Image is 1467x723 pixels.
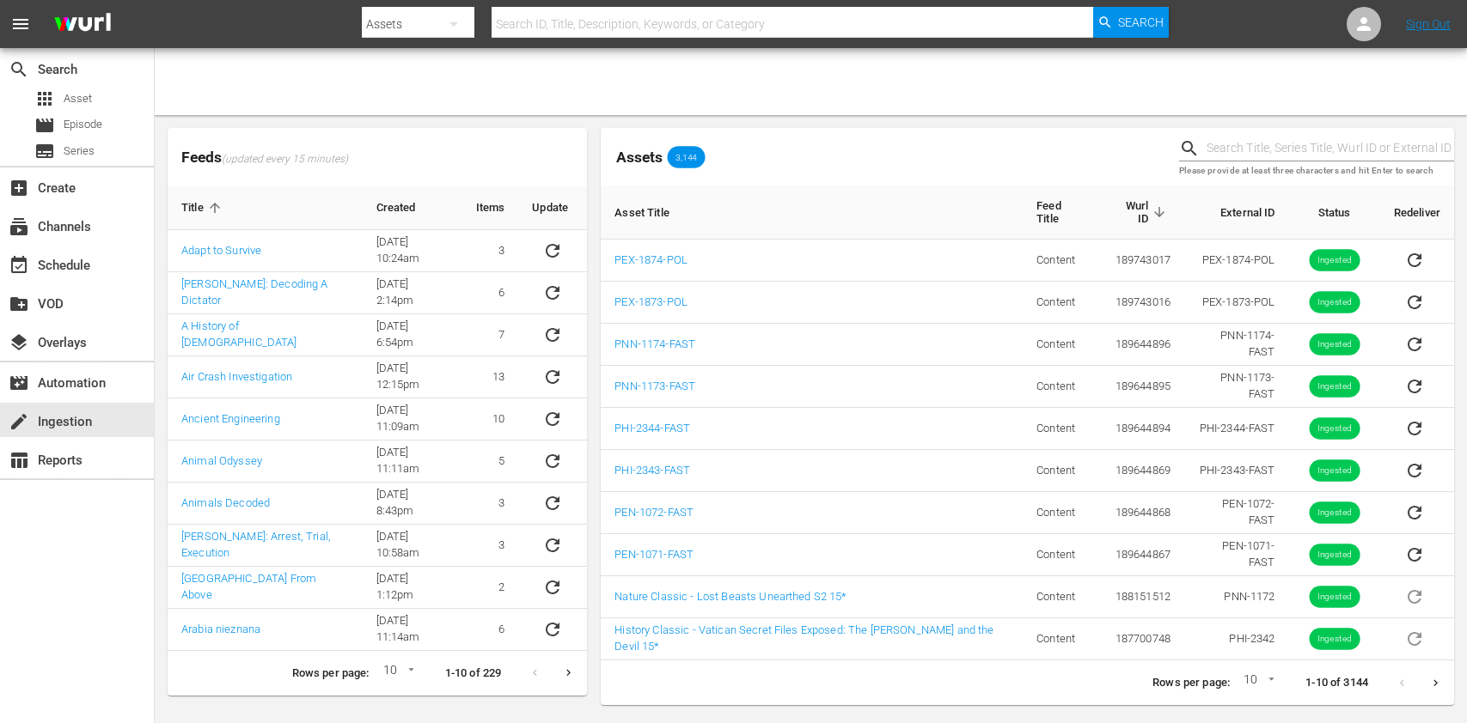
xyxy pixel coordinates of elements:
span: Ingested [1309,380,1360,393]
td: PNN-1173-FAST [1184,366,1288,408]
span: Ingested [1309,422,1360,435]
span: Series [64,143,95,160]
a: Ancient Engineering [181,412,280,425]
span: Ingestion [9,411,29,432]
th: Items [462,186,519,230]
span: Ingested [1309,254,1360,267]
a: PNN-1174-FAST [614,337,695,350]
span: Ingested [1309,465,1360,477]
a: [GEOGRAPHIC_DATA] From Above [181,572,316,601]
span: VOD [9,294,29,314]
td: [DATE] 2:14pm [363,272,462,314]
div: 10 [1237,670,1278,696]
div: 10 [376,660,418,686]
span: Ingested [1309,296,1360,309]
a: [PERSON_NAME]: Arrest, Trial, Execution [181,530,331,559]
td: [DATE] 12:15pm [363,356,462,398]
td: [DATE] 6:54pm [363,314,462,356]
span: Ingested [1309,591,1360,604]
span: Channels [9,216,29,237]
span: movie [34,115,55,136]
td: PHI-2344-FAST [1184,408,1288,450]
td: 189644867 [1098,534,1184,576]
span: Feeds [168,143,587,172]
th: Redeliver [1380,185,1454,240]
button: Next page [1419,666,1452,700]
a: PNN-1173-FAST [614,380,695,392]
td: Content [1023,450,1098,492]
img: ans4CAIJ8jUAAAAAAAAAAAAAAAAAAAAAAAAgQb4GAAAAAAAAAAAAAAAAAAAAAAAAJMjXAAAAAAAAAAAAAAAAAAAAAAAAgAT5G... [41,4,124,45]
p: Please provide at least three characters and hit Enter to search [1179,164,1454,179]
td: 6 [462,272,519,314]
span: Asset is in future lineups. Remove all episodes that contain this asset before redelivering [1394,589,1435,602]
td: Content [1023,324,1098,366]
span: Asset is in future lineups. Remove all episodes that contain this asset before redelivering [1394,631,1435,644]
a: Adapt to Survive [181,244,261,257]
td: PNN-1172 [1184,576,1288,618]
a: Sign Out [1406,17,1451,31]
span: Assets [616,149,663,166]
span: Search [1118,7,1164,38]
td: [DATE] 11:11am [363,440,462,483]
a: PHI-2344-FAST [614,422,690,434]
td: PEX-1873-POL [1184,282,1288,324]
span: Asset Title [614,204,692,220]
td: PEN-1072-FAST [1184,492,1288,534]
a: [PERSON_NAME]: Decoding A Dictator [181,277,327,307]
span: Schedule [9,255,29,276]
span: Wurl ID [1112,199,1171,225]
a: History Classic - Vatican Secret Files Exposed: The [PERSON_NAME] and the Devil 15* [614,623,993,653]
span: Ingested [1309,549,1360,562]
p: 1-10 of 229 [445,665,502,682]
td: 13 [462,356,519,398]
button: Search [1093,7,1169,38]
td: 189644895 [1098,366,1184,408]
span: Ingested [1309,633,1360,646]
span: 3,144 [667,152,705,162]
td: PNN-1174-FAST [1184,324,1288,366]
span: Search [9,59,29,80]
span: Ingested [1309,507,1360,519]
th: Update [518,186,587,230]
td: 3 [462,230,519,272]
td: Content [1023,408,1098,450]
p: Rows per page: [1152,675,1230,691]
span: Create [9,178,29,198]
td: 187700748 [1098,618,1184,660]
button: Next page [552,656,585,690]
td: Content [1023,282,1098,324]
td: [DATE] 11:09am [363,398,462,440]
a: PEN-1071-FAST [614,548,694,561]
td: PHI-2343-FAST [1184,450,1288,492]
td: PHI-2342 [1184,618,1288,660]
td: 10 [462,398,519,440]
a: Animals Decoded [181,496,270,509]
span: Reports [9,450,29,471]
span: Ingested [1309,338,1360,351]
span: movie_filter [9,373,29,393]
span: Created [376,200,438,216]
td: [DATE] 1:12pm [363,567,462,609]
td: [DATE] 10:24am [363,230,462,272]
td: 189644868 [1098,492,1184,534]
td: 189743017 [1098,240,1184,282]
td: 189644896 [1098,324,1184,366]
td: 6 [462,609,519,651]
td: Content [1023,240,1098,282]
p: 1-10 of 3144 [1305,675,1368,691]
a: PEX-1874-POL [614,253,688,266]
span: Overlays [9,332,29,353]
td: Content [1023,366,1098,408]
td: 189644869 [1098,450,1184,492]
span: Episode [64,116,102,133]
td: 2 [462,567,519,609]
td: Content [1023,534,1098,576]
td: 3 [462,483,519,525]
th: Feed Title [1023,185,1098,240]
td: 189743016 [1098,282,1184,324]
table: sticky table [601,185,1454,660]
td: 5 [462,440,519,483]
input: Search Title, Series Title, Wurl ID or External ID [1207,136,1454,161]
span: Title [181,200,226,216]
a: Arabia nieznana [181,623,260,635]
